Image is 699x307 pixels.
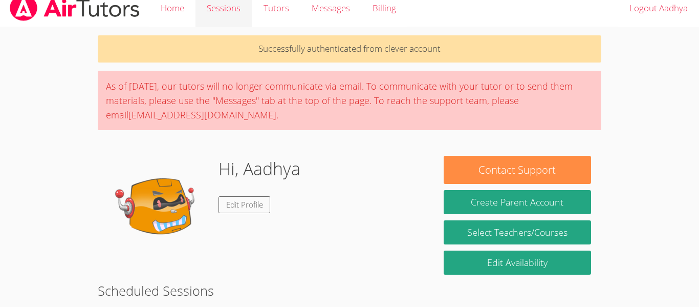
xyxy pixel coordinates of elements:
[98,281,601,300] h2: Scheduled Sessions
[98,71,601,130] div: As of [DATE], our tutors will no longer communicate via email. To communicate with your tutor or ...
[312,2,350,14] span: Messages
[444,220,591,244] a: Select Teachers/Courses
[98,35,601,63] p: Successfully authenticated from clever account
[219,196,271,213] a: Edit Profile
[108,156,210,258] img: default.png
[444,251,591,275] a: Edit Availability
[444,156,591,184] button: Contact Support
[444,190,591,214] button: Create Parent Account
[219,156,300,182] h1: Hi, Aadhya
